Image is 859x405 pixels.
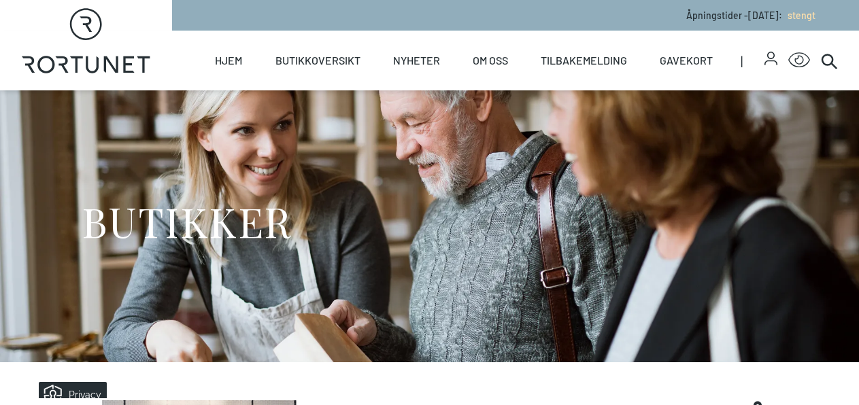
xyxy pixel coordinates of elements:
[660,31,713,90] a: Gavekort
[14,381,124,398] iframe: Manage Preferences
[814,247,847,254] div: © Mappedin
[788,50,810,71] button: Open Accessibility Menu
[741,31,764,90] span: |
[782,10,815,21] a: stengt
[811,245,859,255] details: Attribution
[393,31,440,90] a: Nyheter
[275,31,360,90] a: Butikkoversikt
[473,31,508,90] a: Om oss
[788,10,815,21] span: stengt
[686,8,815,22] p: Åpningstider - [DATE] :
[541,31,627,90] a: Tilbakemelding
[82,196,292,247] h1: BUTIKKER
[55,3,88,26] h5: Privacy
[215,31,242,90] a: Hjem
